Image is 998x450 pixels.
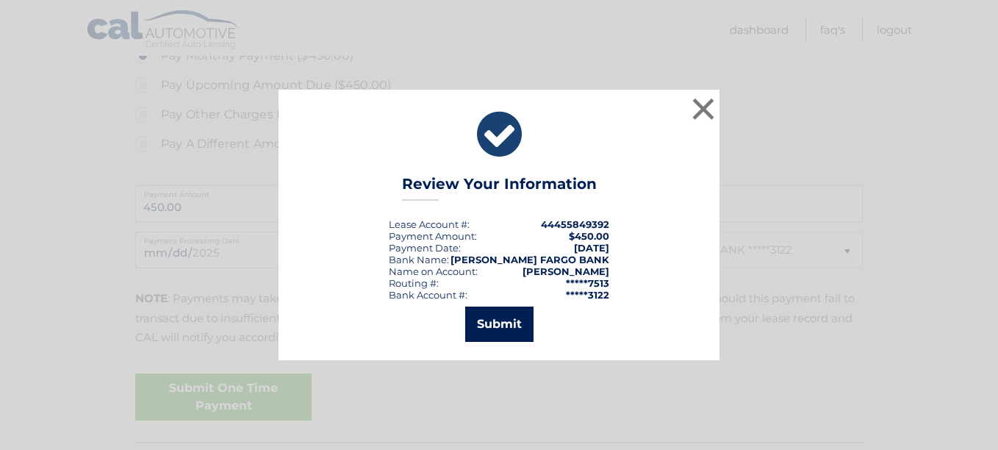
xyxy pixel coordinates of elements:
[389,265,478,277] div: Name on Account:
[689,94,718,124] button: ×
[541,218,609,230] strong: 44455849392
[523,265,609,277] strong: [PERSON_NAME]
[450,254,609,265] strong: [PERSON_NAME] FARGO BANK
[389,230,477,242] div: Payment Amount:
[402,175,597,201] h3: Review Your Information
[389,242,459,254] span: Payment Date
[569,230,609,242] span: $450.00
[389,242,461,254] div: :
[389,254,449,265] div: Bank Name:
[389,289,467,301] div: Bank Account #:
[465,307,534,342] button: Submit
[389,277,439,289] div: Routing #:
[574,242,609,254] span: [DATE]
[389,218,470,230] div: Lease Account #:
